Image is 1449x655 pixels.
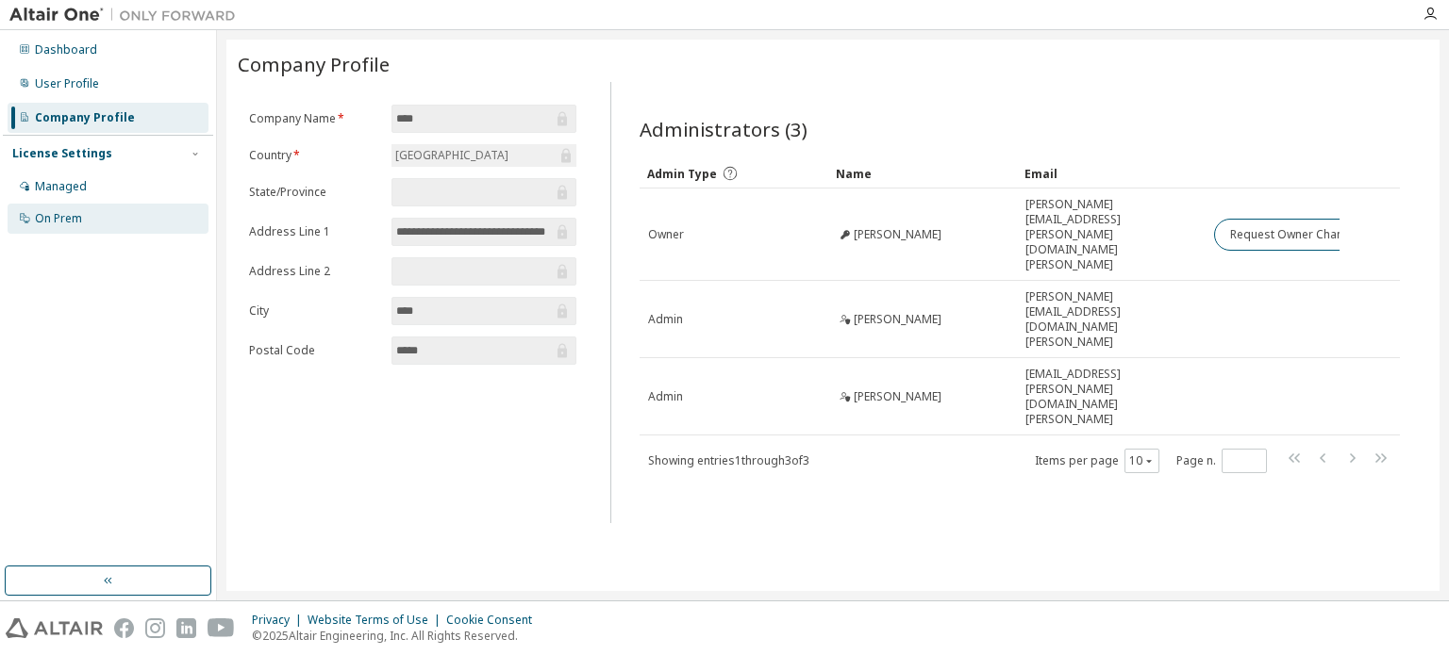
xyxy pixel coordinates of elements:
div: On Prem [35,211,82,226]
span: [PERSON_NAME][EMAIL_ADDRESS][DOMAIN_NAME][PERSON_NAME] [1025,289,1197,350]
span: Company Profile [238,51,390,77]
div: Website Terms of Use [308,613,446,628]
img: Altair One [9,6,245,25]
span: Admin [648,312,683,327]
div: Company Profile [35,110,135,125]
p: © 2025 Altair Engineering, Inc. All Rights Reserved. [252,628,543,644]
span: [PERSON_NAME][EMAIL_ADDRESS][PERSON_NAME][DOMAIN_NAME][PERSON_NAME] [1025,197,1197,272]
button: Request Owner Change [1214,219,1374,251]
label: State/Province [249,185,380,200]
img: youtube.svg [208,618,235,638]
img: altair_logo.svg [6,618,103,638]
span: Items per page [1035,449,1159,473]
img: linkedin.svg [176,618,196,638]
label: Address Line 2 [249,264,380,279]
span: Showing entries 1 through 3 of 3 [648,452,809,468]
div: [GEOGRAPHIC_DATA] [391,144,576,167]
div: Privacy [252,613,308,628]
label: Postal Code [249,343,380,358]
label: City [249,303,380,319]
label: Country [249,148,380,163]
div: [GEOGRAPHIC_DATA] [392,145,511,166]
img: instagram.svg [145,618,165,638]
span: Page n. [1176,449,1267,473]
span: Owner [648,227,684,242]
div: User Profile [35,76,99,91]
div: Name [836,158,1009,188]
div: Dashboard [35,42,97,57]
div: Email [1024,158,1198,188]
label: Company Name [249,111,380,126]
span: [PERSON_NAME] [854,389,941,404]
span: Admin Type [647,166,717,182]
span: Admin [648,389,683,404]
div: License Settings [12,146,112,161]
span: [PERSON_NAME] [854,227,941,242]
div: Cookie Consent [446,613,543,628]
span: [PERSON_NAME] [854,312,941,327]
span: [EMAIL_ADDRESS][PERSON_NAME][DOMAIN_NAME][PERSON_NAME] [1025,367,1197,427]
div: Managed [35,179,87,194]
button: 10 [1129,453,1155,468]
label: Address Line 1 [249,224,380,239]
img: facebook.svg [114,618,134,638]
span: Administrators (3) [640,116,808,142]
